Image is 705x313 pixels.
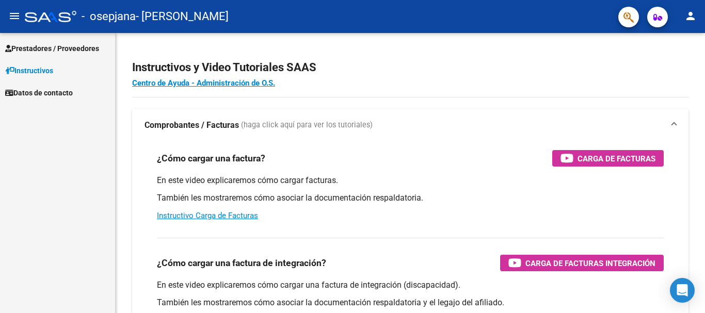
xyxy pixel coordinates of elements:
p: También les mostraremos cómo asociar la documentación respaldatoria y el legajo del afiliado. [157,297,664,308]
span: Prestadores / Proveedores [5,43,99,54]
strong: Comprobantes / Facturas [145,120,239,131]
p: En este video explicaremos cómo cargar una factura de integración (discapacidad). [157,279,664,291]
span: Instructivos [5,65,53,76]
span: Carga de Facturas Integración [525,257,655,270]
mat-icon: person [684,10,697,22]
mat-icon: menu [8,10,21,22]
a: Instructivo Carga de Facturas [157,211,258,220]
span: - [PERSON_NAME] [136,5,229,28]
h3: ¿Cómo cargar una factura de integración? [157,256,326,270]
p: También les mostraremos cómo asociar la documentación respaldatoria. [157,192,664,204]
span: Datos de contacto [5,87,73,98]
button: Carga de Facturas Integración [500,255,664,271]
span: - osepjana [82,5,136,28]
span: Carga de Facturas [578,152,655,165]
mat-expansion-panel-header: Comprobantes / Facturas (haga click aquí para ver los tutoriales) [132,109,688,142]
h3: ¿Cómo cargar una factura? [157,151,265,166]
h2: Instructivos y Video Tutoriales SAAS [132,58,688,77]
p: En este video explicaremos cómo cargar facturas. [157,175,664,186]
div: Open Intercom Messenger [670,278,695,303]
a: Centro de Ayuda - Administración de O.S. [132,78,275,88]
button: Carga de Facturas [552,150,664,167]
span: (haga click aquí para ver los tutoriales) [241,120,373,131]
